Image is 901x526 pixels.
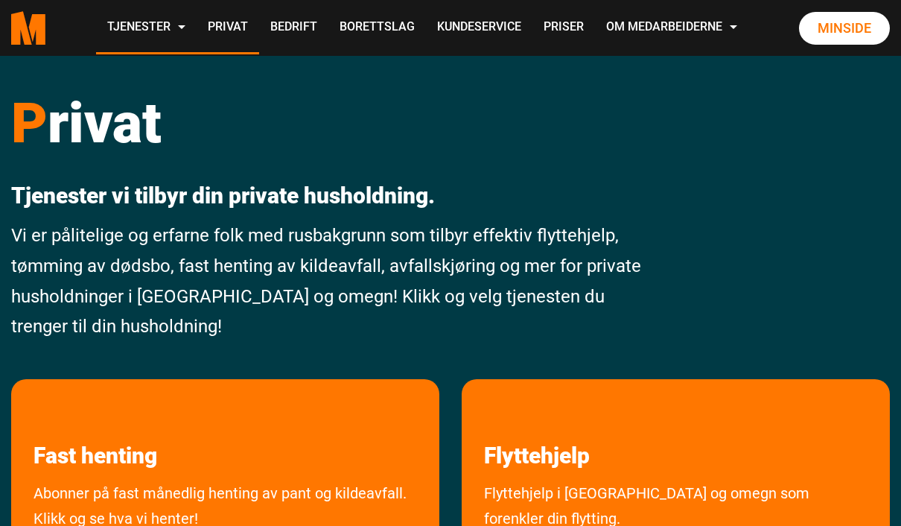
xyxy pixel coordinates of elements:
[799,12,890,45] a: Minside
[11,89,665,156] h1: rivat
[197,1,259,54] a: Privat
[11,90,48,156] span: P
[595,1,748,54] a: Om Medarbeiderne
[462,379,612,469] a: les mer om Flyttehjelp
[96,1,197,54] a: Tjenester
[11,379,179,469] a: les mer om Fast henting
[259,1,328,54] a: Bedrift
[426,1,532,54] a: Kundeservice
[11,221,665,342] p: Vi er pålitelige og erfarne folk med rusbakgrunn som tilbyr effektiv flyttehjelp, tømming av døds...
[11,183,665,209] p: Tjenester vi tilbyr din private husholdning.
[532,1,595,54] a: Priser
[328,1,426,54] a: Borettslag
